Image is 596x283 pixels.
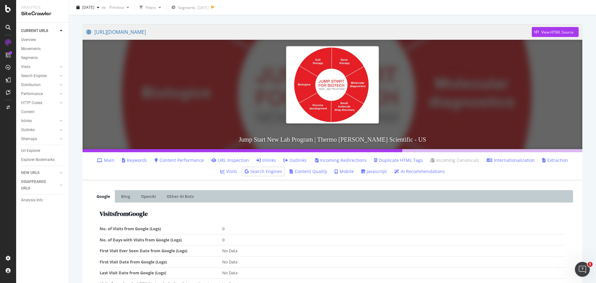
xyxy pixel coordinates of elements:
[361,168,387,175] a: Javascript
[21,148,64,154] a: Url Explorer
[21,91,58,97] a: Performance
[314,157,367,163] a: Incoming Redirections
[21,46,41,52] div: Movements
[222,234,565,245] td: 0
[21,127,58,133] a: Outlinks
[21,73,47,79] div: Search Engines
[21,46,64,52] a: Movements
[21,109,64,115] a: Content
[21,179,58,192] a: DISAPPEARED URLS
[532,27,579,37] button: View HTML Source
[21,179,52,192] div: DISAPPEARED URLS
[222,245,565,257] td: No Data
[374,157,423,163] a: Duplicate HTML Tags
[146,5,156,10] div: Filters
[21,55,64,61] a: Segments
[256,157,276,163] a: Inlinks
[222,256,565,267] td: No Data
[286,46,379,124] img: Jump Start New Lab Program | Thermo Fisher Scientific - US
[21,37,36,43] div: Overview
[21,10,64,17] div: SiteCrawler
[83,130,582,149] h3: Jump Start New Lab Program | Thermo [PERSON_NAME] Scientific - US
[21,148,40,154] div: Url Explorer
[21,73,58,79] a: Search Engines
[335,168,354,175] a: Mobile
[197,5,209,10] div: [DATE]
[169,2,211,12] button: Segments[DATE]
[541,30,574,35] div: View HTML Source
[137,2,164,12] button: Filters
[107,5,124,10] span: Previous
[97,157,115,163] a: Main
[21,100,58,106] a: HTTP Codes
[102,5,107,10] span: vs
[394,168,445,175] a: AI Recommendations
[220,168,237,175] a: Visits
[222,267,565,279] td: No Data
[86,24,532,40] a: [URL][DOMAIN_NAME]
[21,197,64,203] a: Analysis Info
[100,267,222,279] td: Last Visit Date from Google (Logs)
[245,168,282,175] a: Search Engines
[21,118,32,124] div: Inlinks
[21,100,42,106] div: HTTP Codes
[21,28,58,34] a: CURRENT URLS
[21,28,48,34] div: CURRENT URLS
[92,190,115,203] a: Google
[21,37,64,43] a: Overview
[100,234,222,245] td: No. of Days with Visits from Google (Logs)
[430,157,479,163] a: Incoming Canonicals
[162,190,198,203] a: Other AI Bots
[74,2,102,12] button: [DATE]
[575,262,590,277] iframe: Intercom live chat
[82,5,94,10] span: 2025 Jun. 24th
[21,109,34,115] div: Content
[211,157,249,163] a: URL Inspection
[100,223,222,234] td: No. of Visits from Google (Logs)
[21,64,58,70] a: Visits
[290,168,327,175] a: Content Quality
[21,127,35,133] div: Outlinks
[542,157,568,163] a: Extraction
[100,245,222,257] td: First Visit Ever Seen Date from Google (Logs)
[178,5,196,10] span: Segments
[21,82,41,88] div: Distribution
[222,223,565,234] td: 0
[21,5,64,10] div: Analytics
[21,157,64,163] a: Explorer Bookmarks
[21,170,39,176] div: NEW URLS
[21,64,30,70] div: Visits
[155,157,204,163] a: Content Performance
[21,157,55,163] div: Explorer Bookmarks
[588,262,593,267] span: 1
[21,82,58,88] a: Distribution
[122,157,147,163] a: Keywords
[21,170,58,176] a: NEW URLS
[21,118,58,124] a: Inlinks
[100,256,222,267] td: First Visit Date from Google (Logs)
[487,157,535,163] a: Internationalization
[136,190,160,203] a: OpenAI
[21,197,43,203] div: Analysis Info
[100,210,565,217] h2: Visits from Google
[107,2,132,12] button: Previous
[21,55,38,61] div: Segments
[21,136,37,142] div: Sitemaps
[283,157,307,163] a: Outlinks
[116,190,135,203] a: Bing
[21,91,43,97] div: Performance
[21,136,58,142] a: Sitemaps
